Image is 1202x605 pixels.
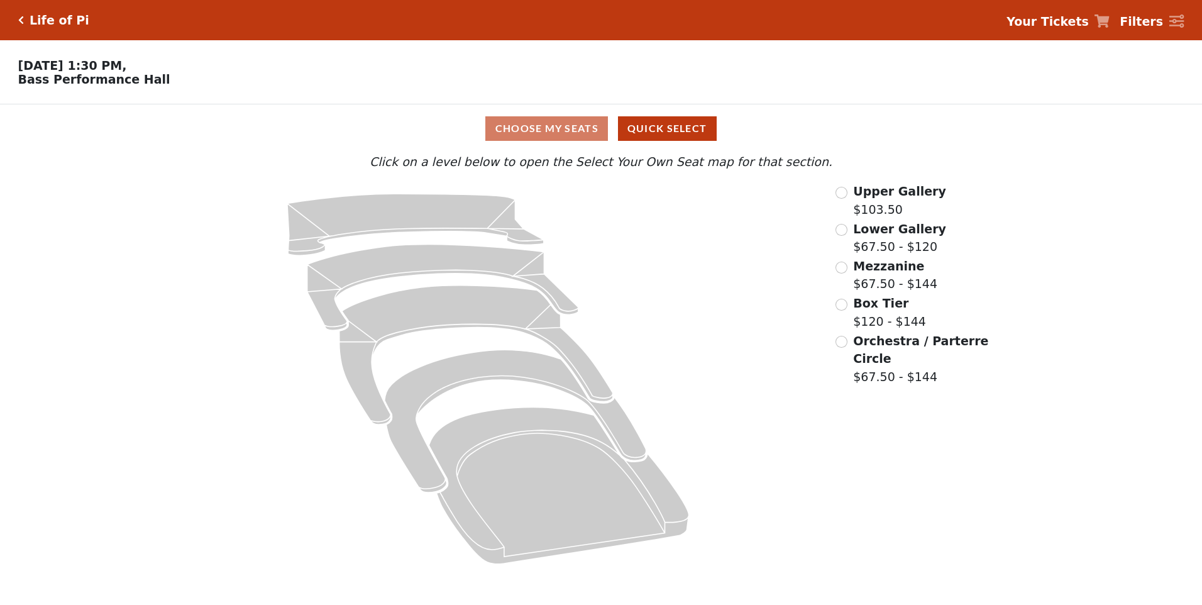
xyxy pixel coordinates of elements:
[287,194,544,255] path: Upper Gallery - Seats Available: 163
[853,332,990,386] label: $67.50 - $144
[1006,14,1089,28] strong: Your Tickets
[618,116,717,141] button: Quick Select
[853,296,908,310] span: Box Tier
[853,257,937,293] label: $67.50 - $144
[1120,14,1163,28] strong: Filters
[30,13,89,28] h5: Life of Pi
[853,184,946,198] span: Upper Gallery
[307,245,578,331] path: Lower Gallery - Seats Available: 60
[853,220,946,256] label: $67.50 - $120
[853,334,988,366] span: Orchestra / Parterre Circle
[853,259,924,273] span: Mezzanine
[1006,13,1110,31] a: Your Tickets
[853,182,946,218] label: $103.50
[159,153,1043,171] p: Click on a level below to open the Select Your Own Seat map for that section.
[853,294,926,330] label: $120 - $144
[1120,13,1184,31] a: Filters
[18,16,24,25] a: Click here to go back to filters
[429,408,690,564] path: Orchestra / Parterre Circle - Seats Available: 31
[853,222,946,236] span: Lower Gallery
